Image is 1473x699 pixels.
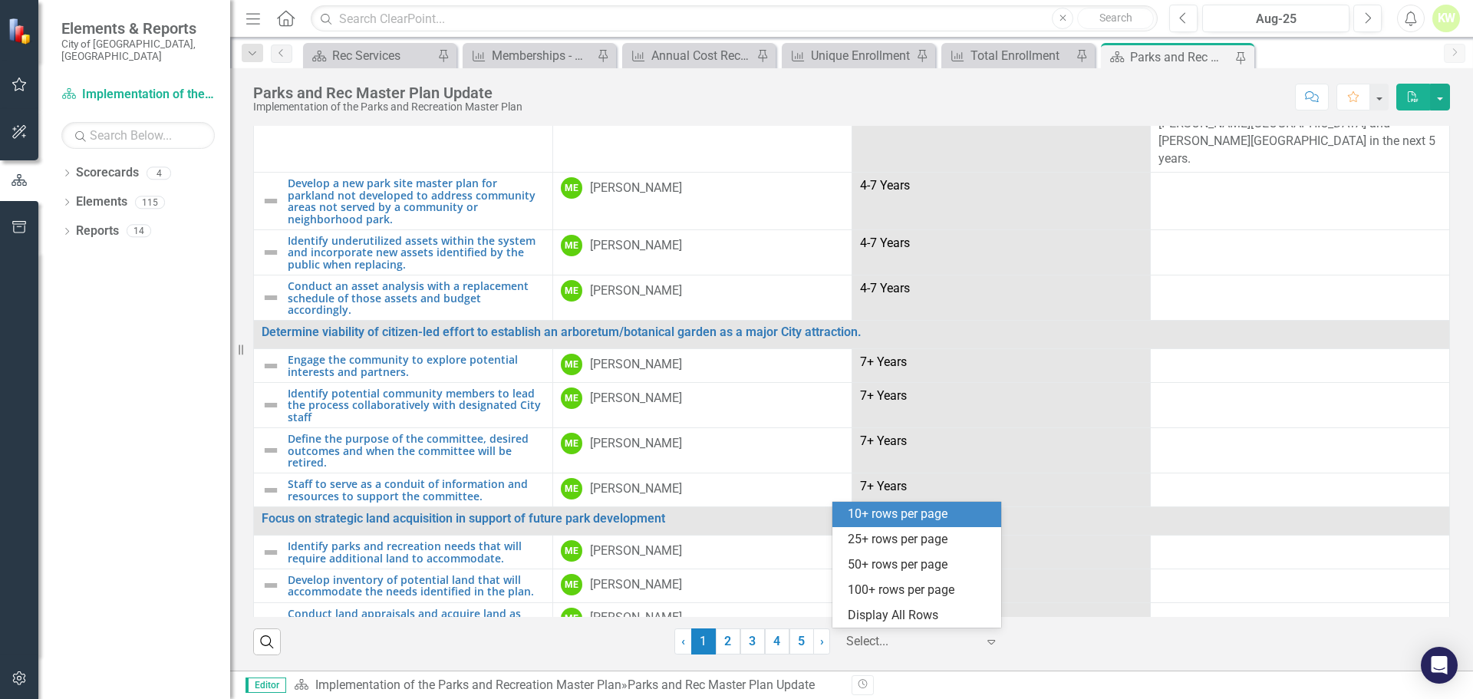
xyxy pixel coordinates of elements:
[254,383,553,428] td: Double-Click to Edit Right Click for Context Menu
[288,433,545,468] a: Define the purpose of the committee, desired outcomes and when the committee will be retired.
[552,473,852,507] td: Double-Click to Edit
[561,354,582,375] div: ME
[254,507,1450,536] td: Double-Click to Edit Right Click for Context Menu
[860,236,910,250] span: 4-7 Years
[852,173,1151,230] td: Double-Click to Edit
[552,275,852,321] td: Double-Click to Edit
[262,512,1442,526] a: Focus on strategic land acquisition in support of future park development
[61,19,215,38] span: Elements & Reports
[262,396,280,414] img: Not Defined
[590,435,682,453] div: [PERSON_NAME]
[1151,173,1450,230] td: Double-Click to Edit
[288,540,545,564] a: Identify parks and recreation needs that will require additional land to accommodate.
[1208,10,1344,28] div: Aug-25
[789,628,814,654] a: 5
[590,542,682,560] div: [PERSON_NAME]
[492,46,593,65] div: Memberships - Outdoor Pools
[1151,229,1450,275] td: Double-Click to Edit
[590,576,682,594] div: [PERSON_NAME]
[552,349,852,383] td: Double-Click to Edit
[1130,48,1231,67] div: Parks and Rec Master Plan Update
[76,193,127,211] a: Elements
[254,173,553,230] td: Double-Click to Edit Right Click for Context Menu
[1151,536,1450,569] td: Double-Click to Edit
[262,192,280,210] img: Not Defined
[945,46,1072,65] a: Total Enrollment
[1202,5,1349,32] button: Aug-25
[561,540,582,562] div: ME
[628,678,815,692] div: Parks and Rec Master Plan Update
[561,574,582,595] div: ME
[561,280,582,302] div: ME
[552,602,852,636] td: Double-Click to Edit
[262,325,1442,339] a: Determine viability of citizen-led effort to establish an arboretum/botanical garden as a major C...
[970,46,1072,65] div: Total Enrollment
[254,536,553,569] td: Double-Click to Edit Right Click for Context Menu
[262,481,280,500] img: Not Defined
[61,122,215,149] input: Search Below...
[1421,647,1458,684] div: Open Intercom Messenger
[561,235,582,256] div: ME
[254,473,553,507] td: Double-Click to Edit Right Click for Context Menu
[254,229,553,275] td: Double-Click to Edit Right Click for Context Menu
[852,473,1151,507] td: Double-Click to Edit
[8,17,35,45] img: ClearPoint Strategy
[288,354,545,378] a: Engage the community to explore potential interests and partners.
[61,86,215,104] a: Implementation of the Parks and Recreation Master Plan
[254,428,553,473] td: Double-Click to Edit Right Click for Context Menu
[852,383,1151,428] td: Double-Click to Edit
[860,178,910,193] span: 4-7 Years
[590,609,682,627] div: [PERSON_NAME]
[590,180,682,197] div: [PERSON_NAME]
[262,357,280,375] img: Not Defined
[626,46,753,65] a: Annual Cost Recovery
[852,229,1151,275] td: Double-Click to Edit
[288,387,545,423] a: Identify potential community members to lead the process collaboratively with designated City staff
[1151,602,1450,636] td: Double-Click to Edit
[590,237,682,255] div: [PERSON_NAME]
[262,441,280,460] img: Not Defined
[740,628,765,654] a: 3
[245,678,286,693] span: Editor
[262,243,280,262] img: Not Defined
[860,281,910,295] span: 4-7 Years
[254,569,553,602] td: Double-Click to Edit Right Click for Context Menu
[1151,569,1450,602] td: Double-Click to Edit
[561,387,582,409] div: ME
[765,628,789,654] a: 4
[288,574,545,598] a: Develop inventory of potential land that will accommodate the needs identified in the plan.
[860,388,907,403] span: 7+ Years
[860,434,907,448] span: 7+ Years
[681,634,685,648] span: ‹
[1099,12,1132,24] span: Search
[552,569,852,602] td: Double-Click to Edit
[820,634,824,648] span: ›
[254,602,553,636] td: Double-Click to Edit Right Click for Context Menu
[262,289,280,307] img: Not Defined
[590,480,682,498] div: [PERSON_NAME]
[262,576,280,595] img: Not Defined
[288,235,545,270] a: Identify underutilized assets within the system and incorporate new assets identified by the publ...
[1432,5,1460,32] button: KW
[590,390,682,407] div: [PERSON_NAME]
[590,282,682,300] div: [PERSON_NAME]
[848,531,992,549] div: 25+ rows per page
[253,101,522,113] div: Implementation of the Parks and Recreation Master Plan
[76,164,139,182] a: Scorecards
[307,46,433,65] a: Rec Services
[848,607,992,625] div: Display All Rows
[262,610,280,628] img: Not Defined
[561,478,582,500] div: ME
[288,478,545,502] a: Staff to serve as a conduit of information and resources to support the committee.
[552,428,852,473] td: Double-Click to Edit
[552,173,852,230] td: Double-Click to Edit
[848,506,992,523] div: 10+ rows per page
[848,582,992,599] div: 100+ rows per page
[561,608,582,629] div: ME
[294,677,840,694] div: »
[561,177,582,199] div: ME
[253,84,522,101] div: Parks and Rec Master Plan Update
[852,428,1151,473] td: Double-Click to Edit
[716,628,740,654] a: 2
[852,275,1151,321] td: Double-Click to Edit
